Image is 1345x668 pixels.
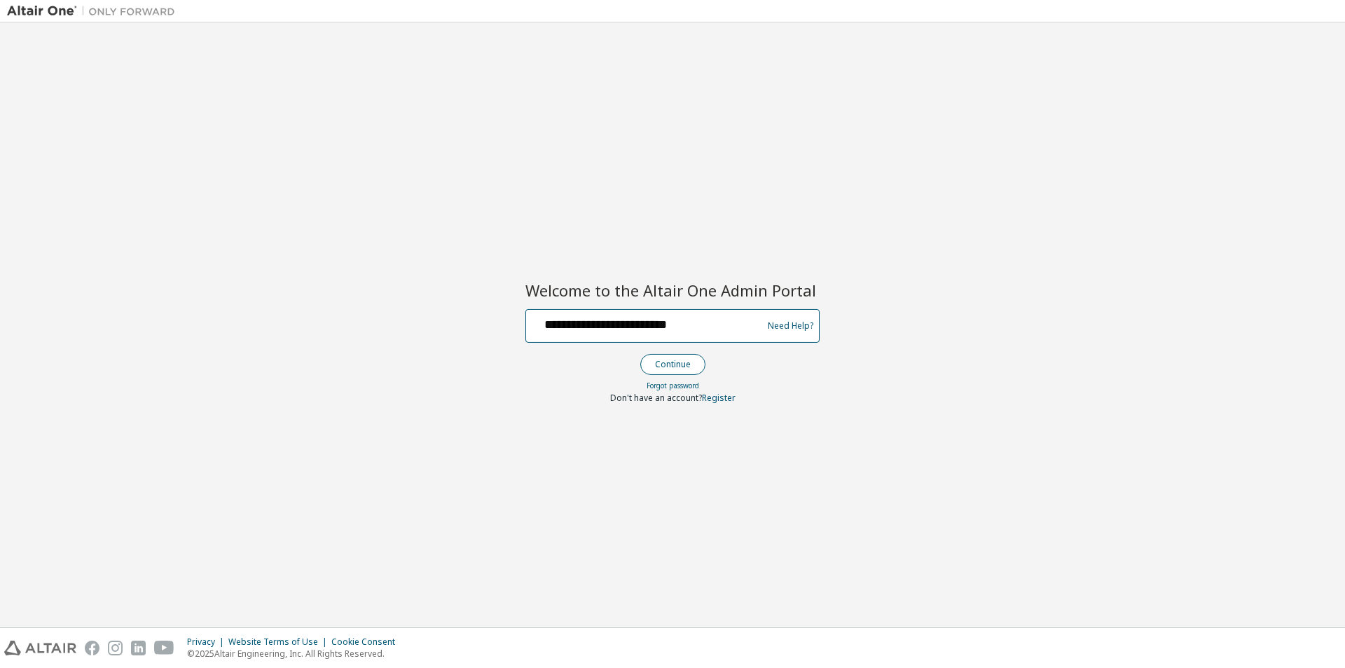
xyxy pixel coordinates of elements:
a: Forgot password [647,381,699,390]
div: Privacy [187,636,228,648]
h2: Welcome to the Altair One Admin Portal [525,280,820,300]
button: Continue [640,354,705,375]
img: Altair One [7,4,182,18]
img: instagram.svg [108,641,123,655]
p: © 2025 Altair Engineering, Inc. All Rights Reserved. [187,648,403,660]
img: youtube.svg [154,641,174,655]
a: Need Help? [768,325,813,326]
img: linkedin.svg [131,641,146,655]
img: altair_logo.svg [4,641,76,655]
a: Register [702,392,736,404]
div: Website Terms of Use [228,636,331,648]
span: Don't have an account? [610,392,702,404]
img: facebook.svg [85,641,99,655]
div: Cookie Consent [331,636,403,648]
